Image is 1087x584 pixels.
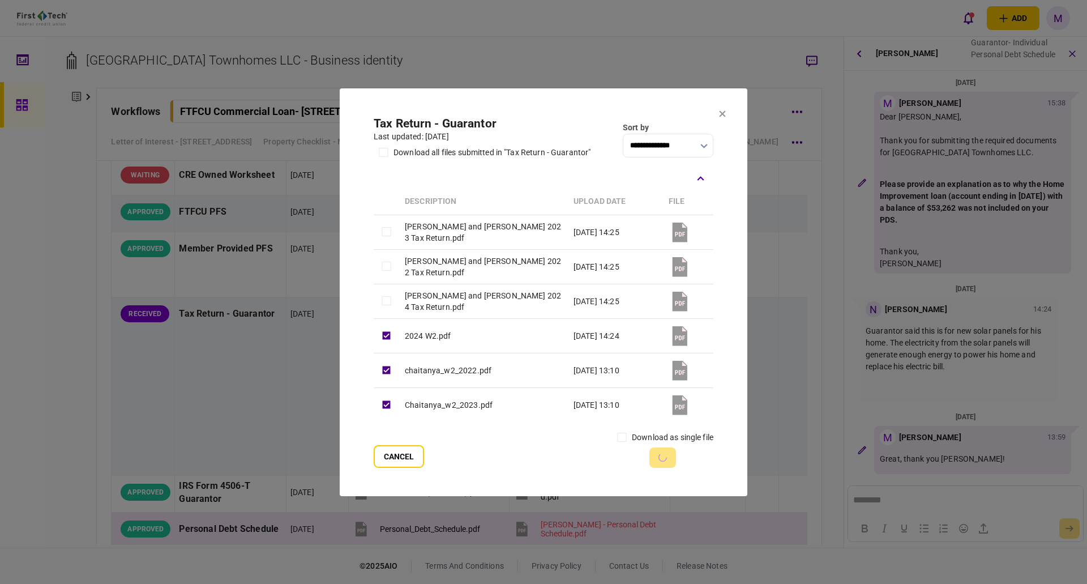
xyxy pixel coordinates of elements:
th: Description [399,188,568,215]
th: upload date [568,188,663,215]
button: Cancel [374,445,424,468]
td: [PERSON_NAME] and [PERSON_NAME] 2022 Tax Return.pdf [399,249,568,284]
div: last updated: [DATE] [374,130,590,142]
td: [PERSON_NAME] and [PERSON_NAME] 2023 Tax Return.pdf [399,215,568,249]
td: [DATE] 14:25 [568,249,663,284]
div: Sort by [623,121,713,133]
td: [DATE] 14:25 [568,284,663,318]
td: [DATE] 13:10 [568,353,663,387]
td: [DATE] 14:25 [568,215,663,249]
th: file [663,188,713,215]
td: chaitanya_w2_2022.pdf [399,353,568,387]
td: Chaitanya_w2_2023.pdf [399,387,568,422]
td: [DATE] 13:10 [568,387,663,422]
label: download as single file [632,432,713,444]
h2: Tax Return - Guarantor [374,116,590,130]
td: [PERSON_NAME] and [PERSON_NAME] 2024 Tax Return.pdf [399,284,568,318]
td: 2024 W2.pdf [399,318,568,353]
body: Rich Text Area. Press ALT-0 for help. [5,9,230,20]
div: download all files submitted in "Tax Return - Guarantor" [393,146,590,158]
td: [DATE] 14:24 [568,318,663,353]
